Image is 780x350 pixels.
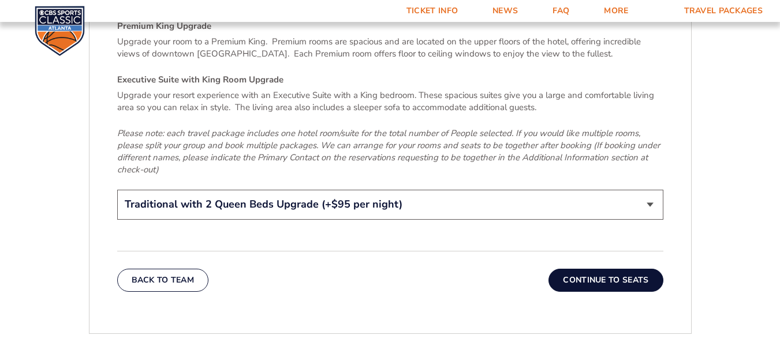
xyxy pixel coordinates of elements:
em: Please note: each travel package includes one hotel room/suite for the total number of People sel... [117,127,660,175]
h4: Premium King Upgrade [117,20,663,32]
button: Back To Team [117,269,209,292]
img: CBS Sports Classic [35,6,85,56]
p: Upgrade your room to a Premium King. Premium rooms are spacious and are located on the upper floo... [117,36,663,60]
button: Continue To Seats [548,269,663,292]
p: Upgrade your resort experience with an Executive Suite with a King bedroom. These spacious suites... [117,89,663,114]
h4: Executive Suite with King Room Upgrade [117,74,663,86]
